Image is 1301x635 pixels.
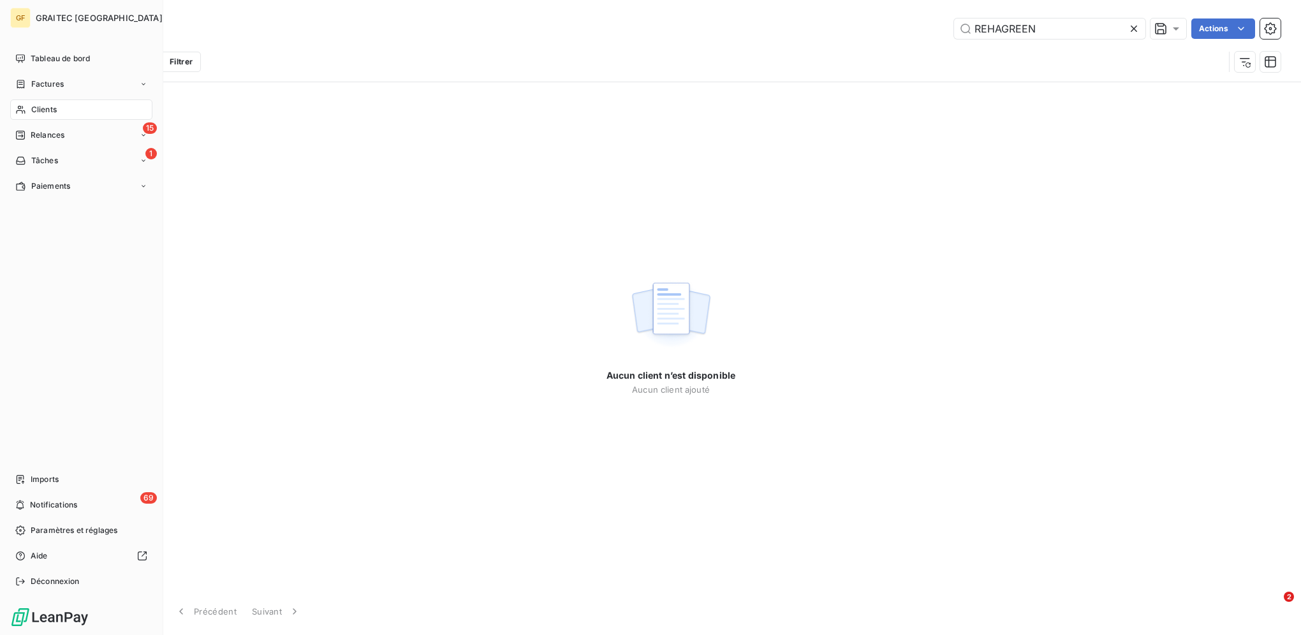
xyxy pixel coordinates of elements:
span: Paiements [31,180,70,192]
span: Factures [31,78,64,90]
span: Aucun client ajouté [632,384,710,395]
button: Précédent [167,598,244,625]
span: 2 [1284,592,1294,602]
button: Filtrer [142,52,201,72]
span: 1 [145,148,157,159]
span: Déconnexion [31,576,80,587]
span: 69 [140,492,157,504]
div: GF [10,8,31,28]
input: Rechercher [954,18,1145,39]
button: Actions [1191,18,1255,39]
span: Tâches [31,155,58,166]
span: Clients [31,104,57,115]
span: Aucun client n’est disponible [606,369,735,382]
span: Paramètres et réglages [31,525,117,536]
img: empty state [630,275,712,354]
span: 15 [143,122,157,134]
span: Relances [31,129,64,141]
span: Tableau de bord [31,53,90,64]
span: GRAITEC [GEOGRAPHIC_DATA] [36,13,163,23]
span: Notifications [30,499,77,511]
span: Aide [31,550,48,562]
span: Imports [31,474,59,485]
button: Suivant [244,598,309,625]
a: Aide [10,546,152,566]
iframe: Intercom live chat [1258,592,1288,622]
img: Logo LeanPay [10,607,89,627]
